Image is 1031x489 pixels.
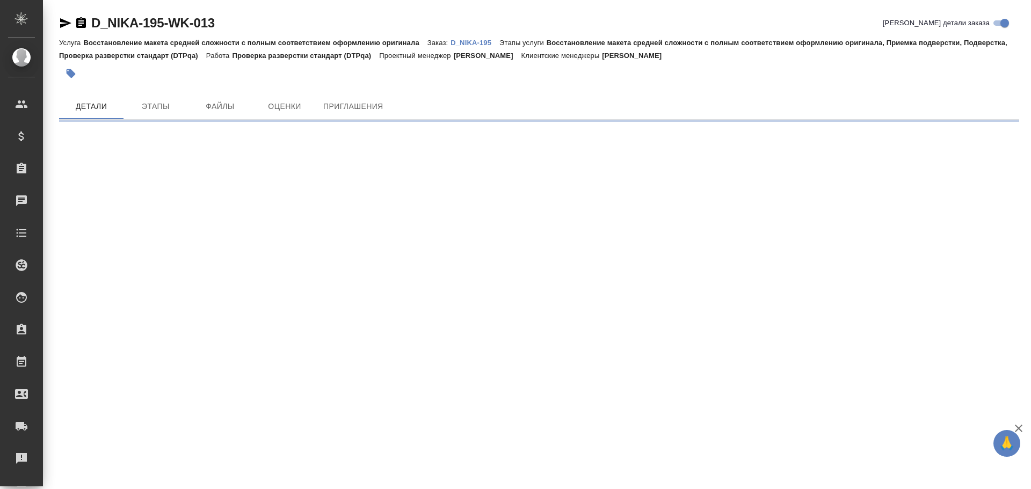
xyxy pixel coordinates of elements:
[130,100,181,113] span: Этапы
[75,17,88,30] button: Скопировать ссылку
[232,52,379,60] p: Проверка разверстки стандарт (DTPqa)
[206,52,233,60] p: Работа
[59,17,72,30] button: Скопировать ссылку для ЯМессенджера
[454,52,521,60] p: [PERSON_NAME]
[83,39,427,47] p: Восстановление макета средней сложности с полным соответствием оформлению оригинала
[323,100,383,113] span: Приглашения
[91,16,215,30] a: D_NIKA-195-WK-013
[883,18,990,28] span: [PERSON_NAME] детали заказа
[998,432,1016,455] span: 🙏
[59,39,83,47] p: Услуга
[59,62,83,85] button: Добавить тэг
[427,39,451,47] p: Заказ:
[521,52,602,60] p: Клиентские менеджеры
[66,100,117,113] span: Детали
[379,52,453,60] p: Проектный менеджер
[499,39,547,47] p: Этапы услуги
[259,100,310,113] span: Оценки
[993,430,1020,457] button: 🙏
[602,52,670,60] p: [PERSON_NAME]
[451,38,499,47] a: D_NIKA-195
[451,39,499,47] p: D_NIKA-195
[194,100,246,113] span: Файлы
